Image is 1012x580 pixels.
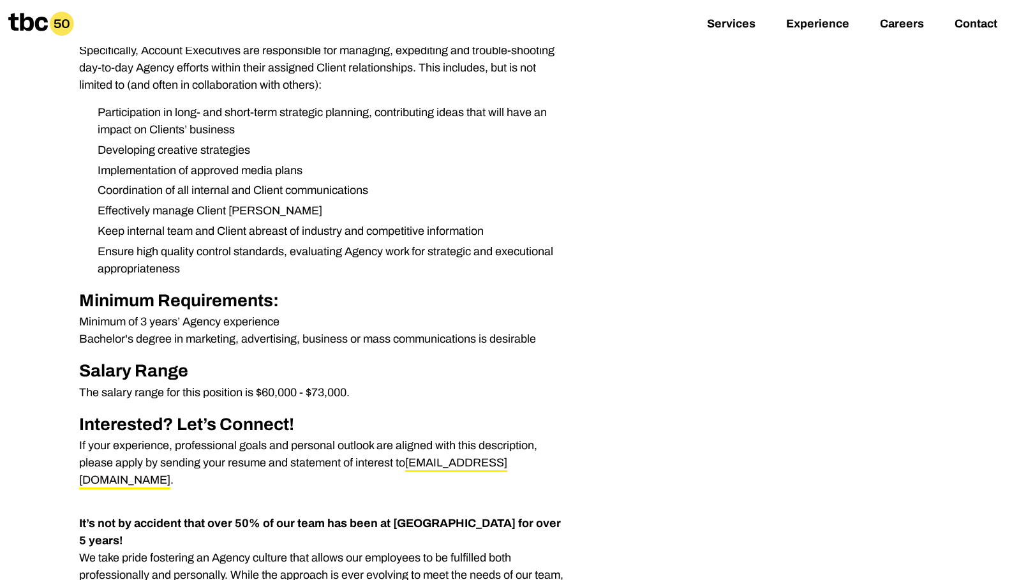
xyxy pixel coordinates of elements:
[79,456,507,489] a: [EMAIL_ADDRESS][DOMAIN_NAME]
[87,162,569,179] li: Implementation of approved media plans
[79,437,569,489] p: If your experience, professional goals and personal outlook are aligned with this description, pl...
[79,313,569,348] p: Minimum of 3 years’ Agency experience Bachelor's degree in marketing, advertising, business or ma...
[79,358,569,384] h2: Salary Range
[79,42,569,94] p: Specifically, Account Executives are responsible for managing, expediting and trouble-shooting da...
[79,517,561,547] strong: It’s not by accident that over 50% of our team has been at [GEOGRAPHIC_DATA] for over 5 years!
[955,17,997,33] a: Contact
[79,288,569,314] h2: Minimum Requirements:
[87,104,569,138] li: Participation in long- and short-term strategic planning, contributing ideas that will have an im...
[87,182,569,199] li: Coordination of all internal and Client communications
[880,17,924,33] a: Careers
[87,202,569,219] li: Effectively manage Client [PERSON_NAME]
[87,142,569,159] li: Developing creative strategies
[707,17,755,33] a: Services
[87,243,569,278] li: Ensure high quality control standards, evaluating Agency work for strategic and executional appro...
[79,384,569,401] p: The salary range for this position is $60,000 - $73,000.
[87,223,569,240] li: Keep internal team and Client abreast of industry and competitive information
[79,412,569,438] h2: Interested? Let’s Connect!
[786,17,849,33] a: Experience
